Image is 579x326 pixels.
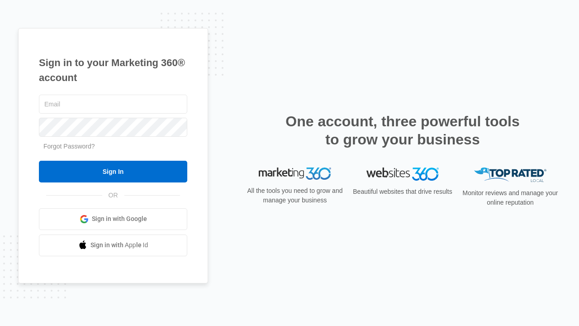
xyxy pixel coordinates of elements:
[39,235,187,256] a: Sign in with Apple Id
[90,240,148,250] span: Sign in with Apple Id
[283,112,522,149] h2: One account, three powerful tools to grow your business
[39,55,187,85] h1: Sign in to your Marketing 360® account
[366,168,439,181] img: Websites 360
[39,95,187,114] input: Email
[92,214,147,224] span: Sign in with Google
[43,143,95,150] a: Forgot Password?
[244,186,346,205] p: All the tools you need to grow and manage your business
[39,161,187,182] input: Sign In
[102,191,124,200] span: OR
[352,187,453,197] p: Beautiful websites that drive results
[259,168,331,180] img: Marketing 360
[39,208,187,230] a: Sign in with Google
[460,188,561,207] p: Monitor reviews and manage your online reputation
[474,168,546,182] img: Top Rated Local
